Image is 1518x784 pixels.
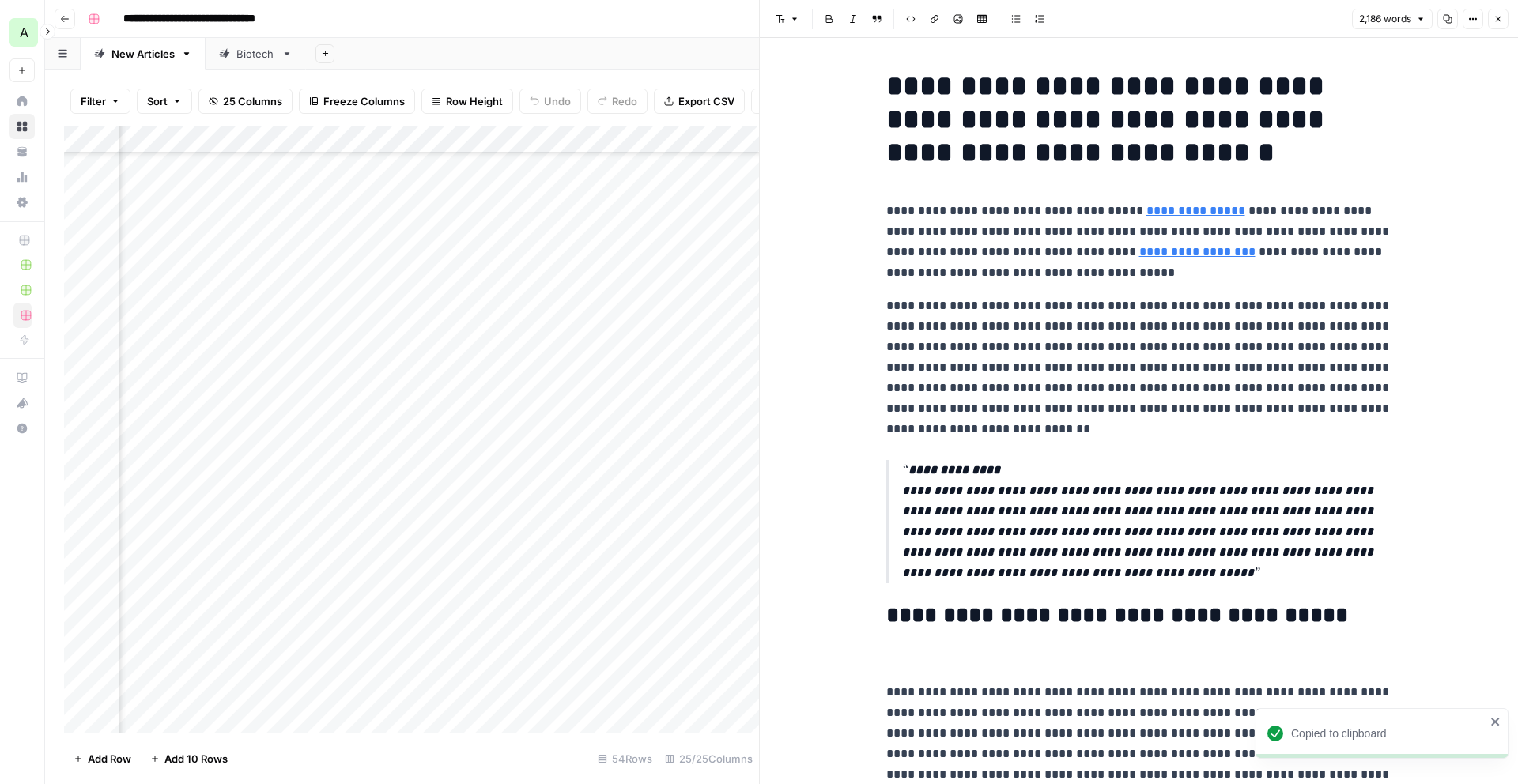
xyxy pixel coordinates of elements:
[323,93,405,109] span: Freeze Columns
[111,46,175,62] div: New Articles
[9,190,35,215] a: Settings
[678,93,734,109] span: Export CSV
[1359,12,1411,26] span: 2,186 words
[654,89,745,114] button: Export CSV
[587,89,648,114] button: Redo
[9,390,35,416] button: What's new?
[206,38,306,70] a: Biotech
[223,93,282,109] span: 25 Columns
[10,391,34,415] div: What's new?
[9,89,35,114] a: Home
[9,114,35,139] a: Browse
[88,751,131,767] span: Add Row
[659,746,759,771] div: 25/25 Columns
[20,23,28,42] span: A
[70,89,130,114] button: Filter
[141,746,237,771] button: Add 10 Rows
[9,13,35,52] button: Workspace: Abacum
[1490,715,1501,728] button: close
[9,416,35,441] button: Help + Support
[1352,9,1433,29] button: 2,186 words
[299,89,415,114] button: Freeze Columns
[544,93,571,109] span: Undo
[9,365,35,390] a: AirOps Academy
[137,89,192,114] button: Sort
[446,93,503,109] span: Row Height
[612,93,637,109] span: Redo
[164,751,228,767] span: Add 10 Rows
[519,89,581,114] button: Undo
[81,38,206,70] a: New Articles
[81,93,106,109] span: Filter
[147,93,168,109] span: Sort
[591,746,659,771] div: 54 Rows
[9,164,35,190] a: Usage
[1291,726,1486,741] div: Copied to clipboard
[198,89,293,114] button: 25 Columns
[9,139,35,164] a: Your Data
[421,89,513,114] button: Row Height
[236,46,275,62] div: Biotech
[64,746,141,771] button: Add Row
